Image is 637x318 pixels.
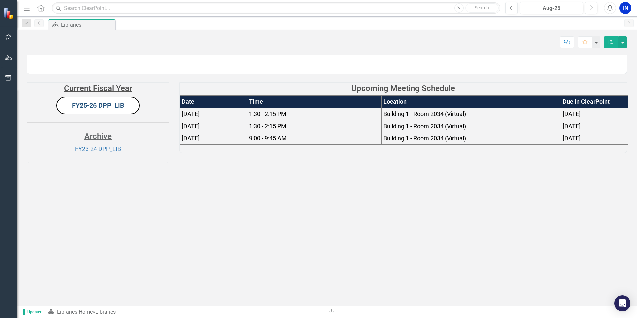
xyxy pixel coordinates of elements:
[383,135,466,142] span: Building 1 - Room 2034 (Virtual)
[75,145,121,152] a: FY23-24 DPP_LIB
[465,3,499,13] button: Search
[563,135,581,142] span: [DATE]
[182,110,200,117] span: [DATE]
[84,132,112,141] strong: Archive
[95,309,116,315] div: Libraries
[72,101,124,109] a: FY25-26 DPP_LIB
[23,309,44,315] span: Updater
[56,97,140,114] button: FY25-26 DPP_LIB
[475,5,489,10] span: Search
[3,8,15,19] img: ClearPoint Strategy
[182,123,200,130] span: [DATE]
[383,98,407,105] strong: Location
[563,98,610,105] strong: Due in ClearPoint
[614,295,630,311] div: Open Intercom Messenger
[520,2,583,14] button: Aug-25
[64,84,132,93] strong: Current Fiscal Year
[57,309,93,315] a: Libraries Home
[563,110,581,117] span: [DATE]
[249,110,286,117] span: 1:30 - 2:15 PM
[48,308,322,316] div: »
[249,98,263,105] strong: Time
[182,135,200,142] span: [DATE]
[383,123,466,130] span: Building 1 - Room 2034 (Virtual)
[383,110,466,117] span: Building 1 - Room 2034 (Virtual)
[522,4,581,12] div: Aug-25
[563,123,581,130] span: [DATE]
[619,2,631,14] button: IN
[182,98,194,105] strong: Date
[52,2,500,14] input: Search ClearPoint...
[61,21,113,29] div: Libraries
[249,135,287,142] span: 9:00 - 9:45 AM
[351,84,455,93] strong: Upcoming Meeting Schedule
[249,123,286,130] span: 1:30 - 2:15 PM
